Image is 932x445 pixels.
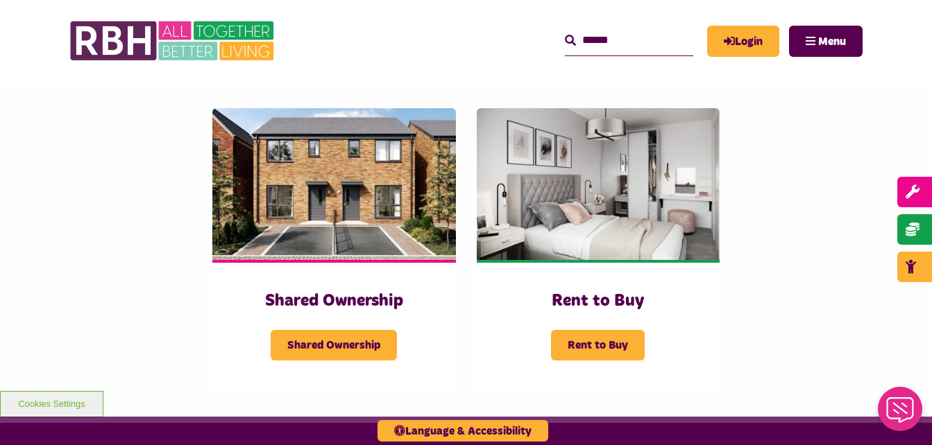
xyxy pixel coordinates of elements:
[870,383,932,445] iframe: Netcall Web Assistant for live chat
[477,108,720,388] a: Rent to Buy Rent to Buy
[240,290,428,312] h3: Shared Ownership
[271,330,397,360] span: Shared Ownership
[818,36,846,47] span: Menu
[551,330,645,360] span: Rent to Buy
[789,26,863,57] button: Navigation
[477,108,720,260] img: Bedroom Cottons
[378,420,548,442] button: Language & Accessibility
[212,108,456,388] a: Shared Ownership Shared Ownership
[565,26,693,55] input: Search
[69,14,278,68] img: RBH
[707,26,779,57] a: MyRBH
[505,290,693,312] h3: Rent to Buy
[212,108,456,260] img: Cottons Resized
